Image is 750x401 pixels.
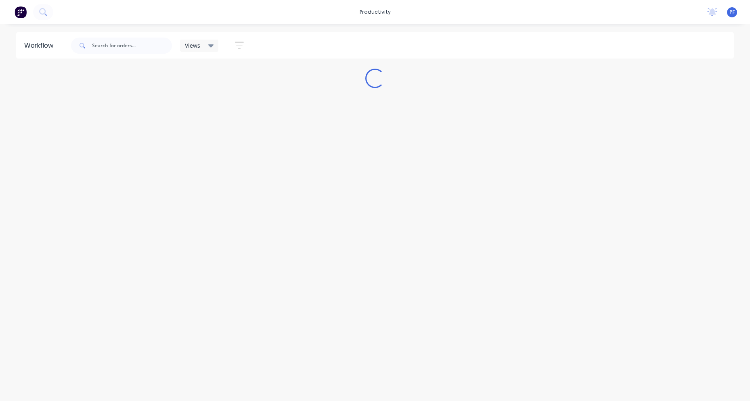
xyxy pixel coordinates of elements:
span: Views [185,41,200,50]
img: Factory [15,6,27,18]
input: Search for orders... [92,38,172,54]
div: Workflow [24,41,57,50]
div: productivity [356,6,395,18]
span: PF [729,8,735,16]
